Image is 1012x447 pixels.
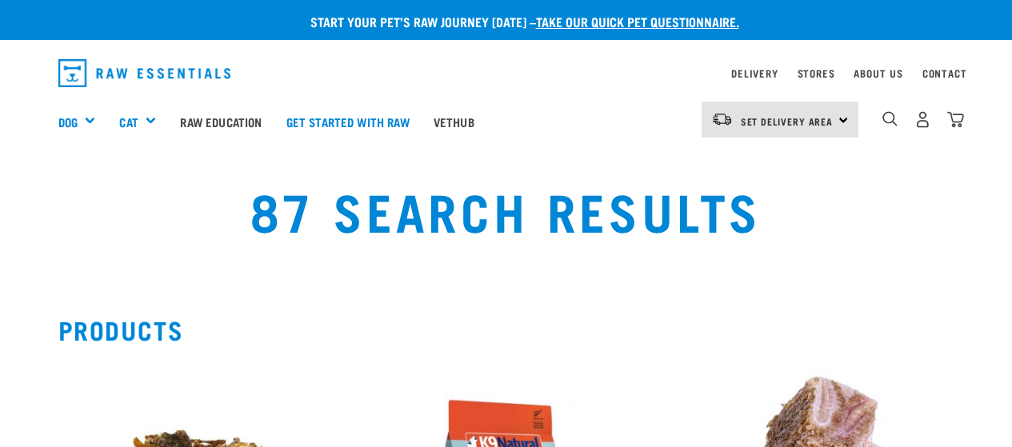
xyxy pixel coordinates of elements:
[914,111,931,128] img: user.png
[168,90,274,154] a: Raw Education
[58,59,231,87] img: Raw Essentials Logo
[119,113,138,131] a: Cat
[922,70,967,76] a: Contact
[274,90,422,154] a: Get started with Raw
[711,112,733,126] img: van-moving.png
[947,111,964,128] img: home-icon@2x.png
[422,90,486,154] a: Vethub
[731,70,778,76] a: Delivery
[536,18,739,25] a: take our quick pet questionnaire.
[198,181,814,238] h1: 87 Search Results
[58,113,78,131] a: Dog
[741,118,834,124] span: Set Delivery Area
[882,111,898,126] img: home-icon-1@2x.png
[798,70,835,76] a: Stores
[854,70,902,76] a: About Us
[46,53,967,94] nav: dropdown navigation
[58,315,954,344] h2: Products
